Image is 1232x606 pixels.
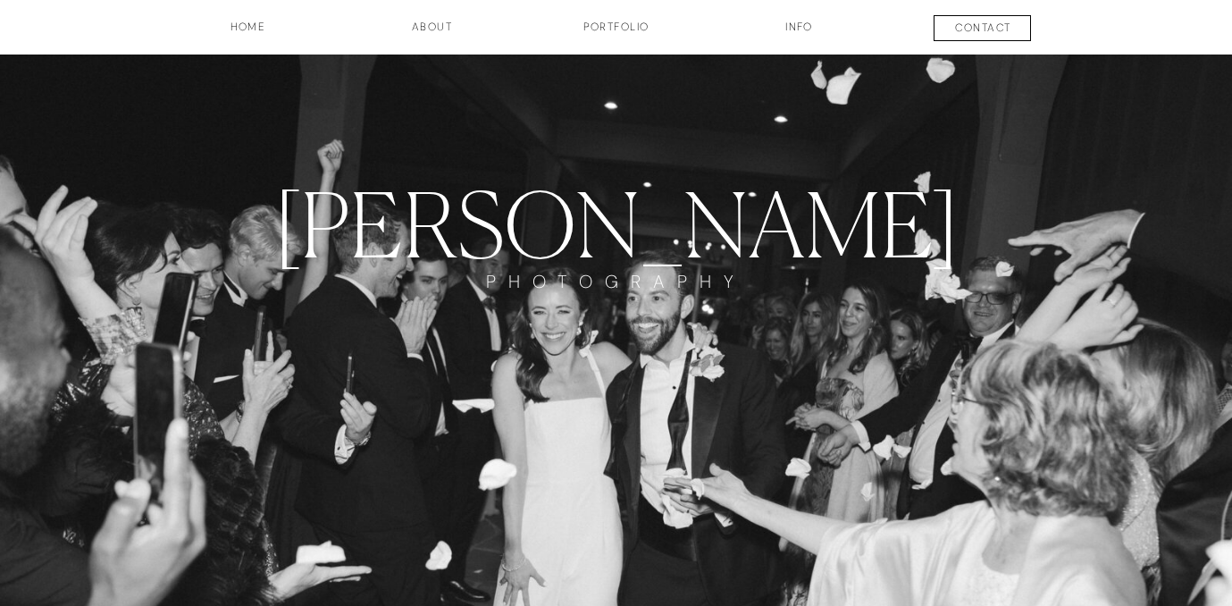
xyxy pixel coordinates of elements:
[182,19,314,49] a: HOME
[235,172,999,271] a: [PERSON_NAME]
[918,20,1050,41] a: contact
[465,271,768,325] a: PHOTOGRAPHY
[388,19,477,49] a: about
[550,19,683,49] a: Portfolio
[755,19,844,49] a: INFO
